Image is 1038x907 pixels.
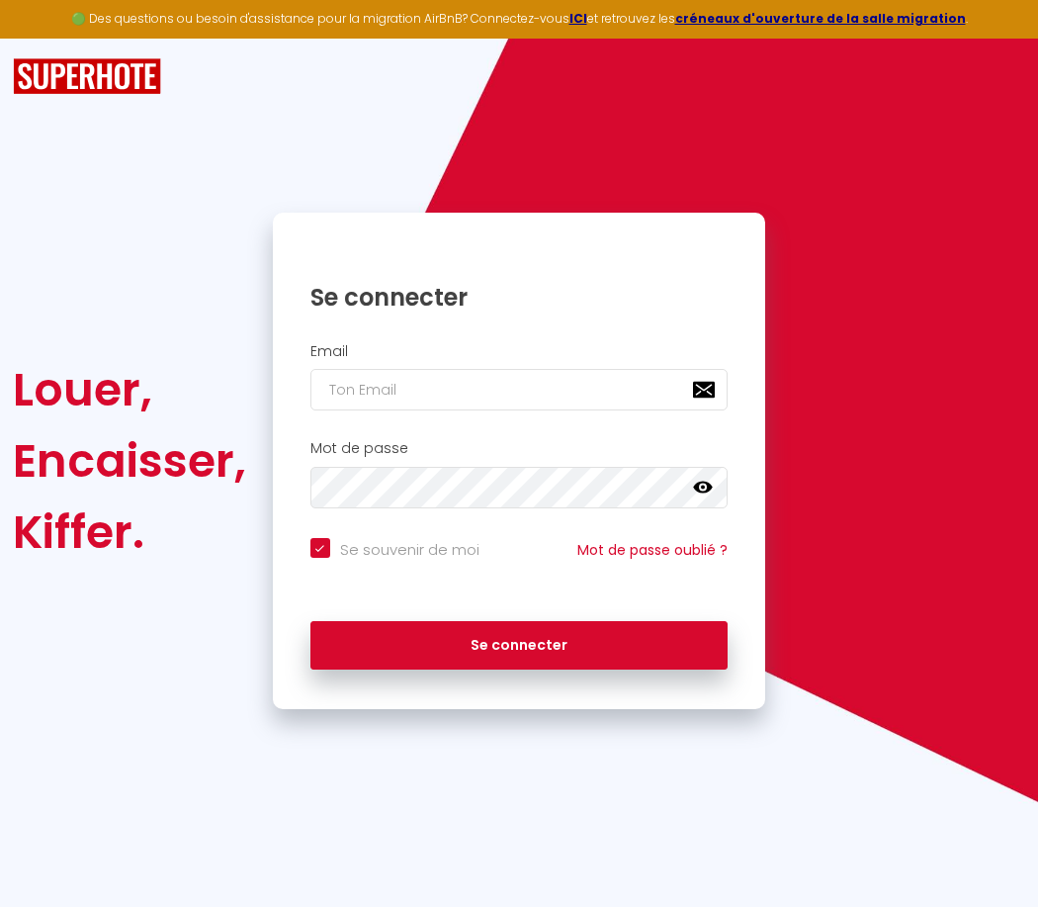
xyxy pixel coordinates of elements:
h2: Email [310,343,729,360]
a: ICI [569,10,587,27]
div: Louer, [13,354,246,425]
a: Mot de passe oublié ? [577,540,728,560]
img: SuperHote logo [13,58,161,95]
a: créneaux d'ouverture de la salle migration [675,10,966,27]
div: Kiffer. [13,497,246,568]
div: Encaisser, [13,425,246,497]
h2: Mot de passe [310,440,729,457]
input: Ton Email [310,369,729,410]
h1: Se connecter [310,282,729,313]
button: Se connecter [310,621,729,671]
